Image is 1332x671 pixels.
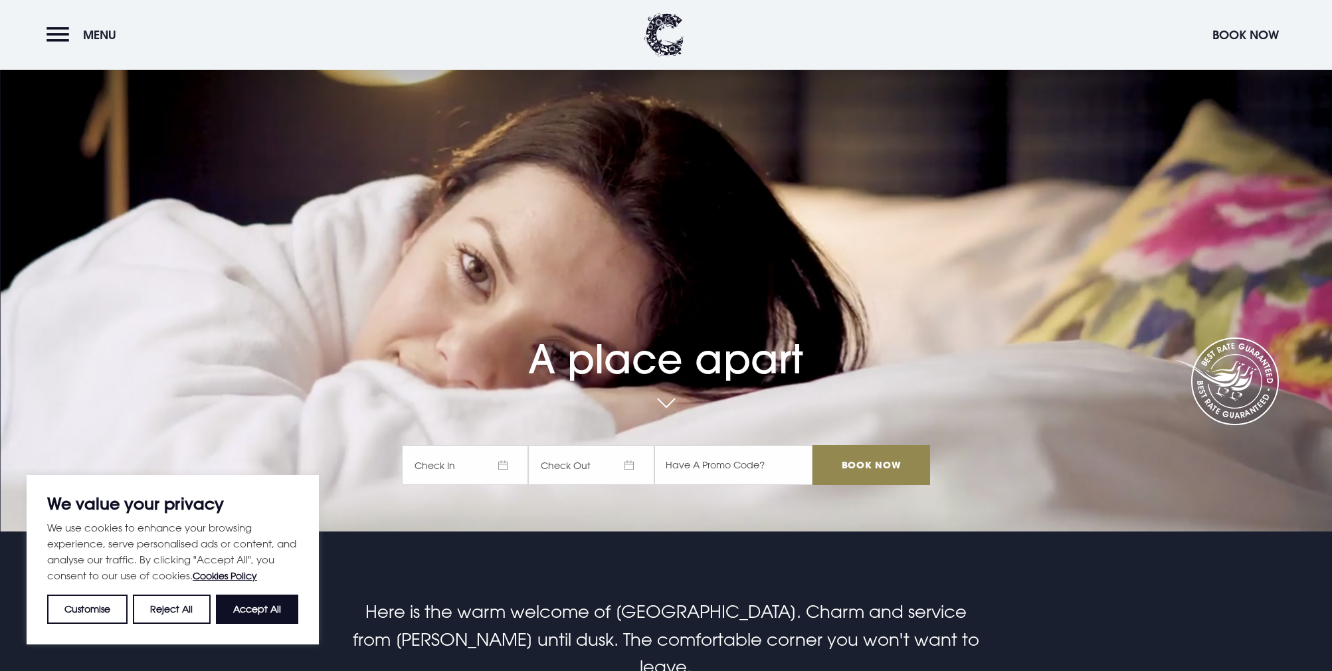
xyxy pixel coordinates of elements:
[402,445,528,485] span: Check In
[1206,21,1285,49] button: Book Now
[193,570,257,581] a: Cookies Policy
[47,496,298,512] p: We value your privacy
[812,445,929,485] input: Book Now
[216,595,298,624] button: Accept All
[27,475,319,644] div: We value your privacy
[47,520,298,584] p: We use cookies to enhance your browsing experience, serve personalised ads or content, and analys...
[83,27,116,43] span: Menu
[402,294,929,383] h1: A place apart
[654,445,812,485] input: Have A Promo Code?
[47,21,123,49] button: Menu
[528,445,654,485] span: Check Out
[644,13,684,56] img: Clandeboye Lodge
[133,595,210,624] button: Reject All
[47,595,128,624] button: Customise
